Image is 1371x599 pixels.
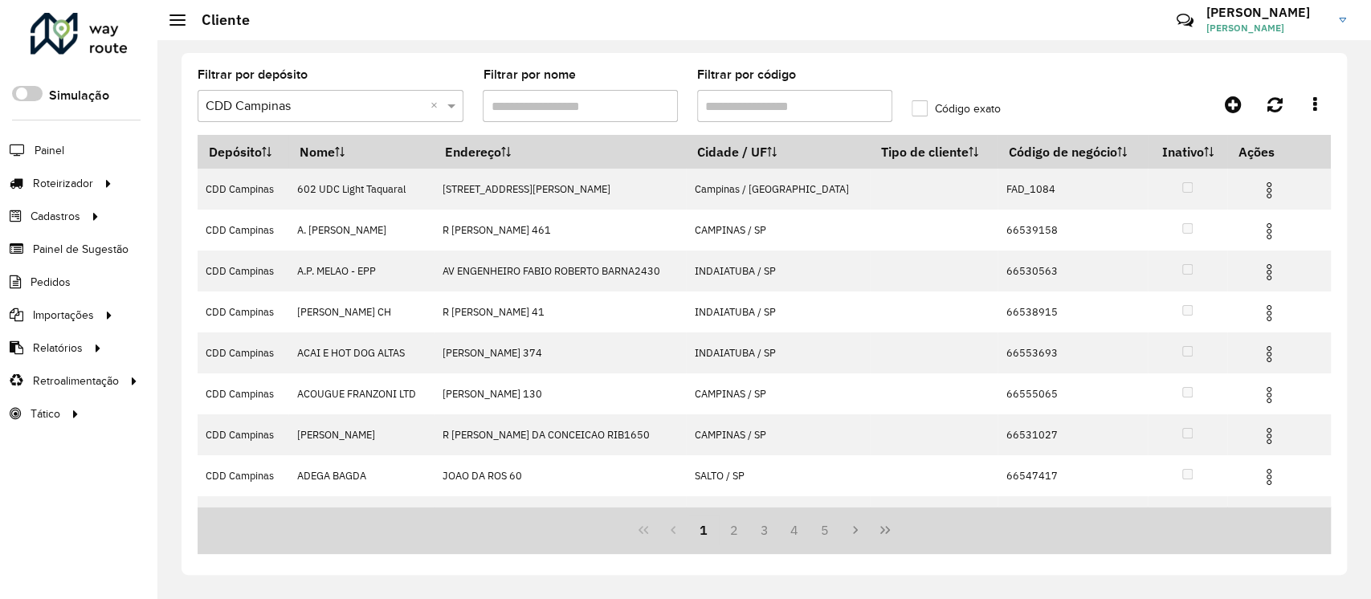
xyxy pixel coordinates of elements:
[435,135,687,169] th: Endereço
[288,496,434,537] td: [PERSON_NAME]
[840,515,871,545] button: Next Page
[198,414,288,455] td: CDD Campinas
[686,251,870,291] td: INDAIATUBA / SP
[688,515,719,545] button: 1
[198,135,288,169] th: Depósito
[686,496,870,537] td: CAMPINAS / SP
[198,455,288,496] td: CDD Campinas
[1227,135,1324,169] th: Ações
[31,405,60,422] span: Tático
[435,332,687,373] td: [PERSON_NAME] 374
[435,251,687,291] td: AV ENGENHEIRO FABIO ROBERTO BARNA2430
[31,274,71,291] span: Pedidos
[430,96,443,116] span: Clear all
[435,496,687,537] td: SERRA DOS CRISTAIS 688
[998,251,1148,291] td: 66530563
[288,455,434,496] td: ADEGA BAGDA
[686,332,870,373] td: INDAIATUBA / SP
[198,332,288,373] td: CDD Campinas
[686,455,870,496] td: SALTO / SP
[998,291,1148,332] td: 66538915
[49,86,109,105] label: Simulação
[998,373,1148,414] td: 66555065
[288,332,434,373] td: ACAI E HOT DOG ALTAS
[198,373,288,414] td: CDD Campinas
[810,515,840,545] button: 5
[288,135,434,169] th: Nome
[998,210,1148,251] td: 66539158
[686,414,870,455] td: CAMPINAS / SP
[33,307,94,324] span: Importações
[288,251,434,291] td: A.P. MELAO - EPP
[697,65,796,84] label: Filtrar por código
[779,515,810,545] button: 4
[31,208,80,225] span: Cadastros
[1168,3,1202,38] a: Contato Rápido
[186,11,250,29] h2: Cliente
[686,169,870,210] td: Campinas / [GEOGRAPHIC_DATA]
[998,455,1148,496] td: 66547417
[435,291,687,332] td: R [PERSON_NAME] 41
[998,496,1148,537] td: 66555908
[288,291,434,332] td: [PERSON_NAME] CH
[1206,21,1327,35] span: [PERSON_NAME]
[686,135,870,169] th: Cidade / UF
[749,515,780,545] button: 3
[686,373,870,414] td: CAMPINAS / SP
[198,251,288,291] td: CDD Campinas
[435,414,687,455] td: R [PERSON_NAME] DA CONCEICAO RIB1650
[435,455,687,496] td: JOAO DA ROS 60
[198,291,288,332] td: CDD Campinas
[483,65,575,84] label: Filtrar por nome
[686,291,870,332] td: INDAIATUBA / SP
[998,332,1148,373] td: 66553693
[35,142,64,159] span: Painel
[1206,5,1327,20] h3: [PERSON_NAME]
[686,210,870,251] td: CAMPINAS / SP
[870,515,900,545] button: Last Page
[998,169,1148,210] td: FAD_1084
[435,169,687,210] td: [STREET_ADDRESS][PERSON_NAME]
[912,100,1001,117] label: Código exato
[33,373,119,389] span: Retroalimentação
[998,135,1148,169] th: Código de negócio
[198,65,308,84] label: Filtrar por depósito
[198,169,288,210] td: CDD Campinas
[998,414,1148,455] td: 66531027
[1148,135,1226,169] th: Inativo
[288,373,434,414] td: ACOUGUE FRANZONI LTD
[198,210,288,251] td: CDD Campinas
[33,175,93,192] span: Roteirizador
[33,241,129,258] span: Painel de Sugestão
[288,169,434,210] td: 602 UDC Light Taquaral
[33,340,83,357] span: Relatórios
[435,210,687,251] td: R [PERSON_NAME] 461
[870,135,998,169] th: Tipo de cliente
[719,515,749,545] button: 2
[435,373,687,414] td: [PERSON_NAME] 130
[288,210,434,251] td: A. [PERSON_NAME]
[288,414,434,455] td: [PERSON_NAME]
[198,496,288,537] td: CDD Campinas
